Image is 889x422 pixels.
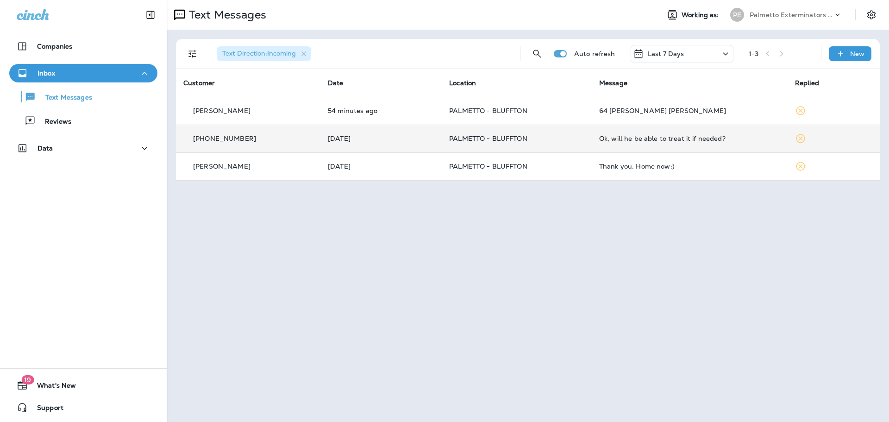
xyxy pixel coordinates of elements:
[9,64,157,82] button: Inbox
[599,135,780,142] div: Ok, will he be able to treat it if needed?
[328,79,344,87] span: Date
[9,139,157,157] button: Data
[574,50,615,57] p: Auto refresh
[28,404,63,415] span: Support
[36,94,92,102] p: Text Messages
[9,376,157,395] button: 19What's New
[9,37,157,56] button: Companies
[449,162,527,170] span: PALMETTO - BLUFFTON
[449,79,476,87] span: Location
[38,69,55,77] p: Inbox
[193,135,256,142] p: [PHONE_NUMBER]
[528,44,546,63] button: Search Messages
[328,135,434,142] p: Aug 27, 2025 03:35 PM
[21,375,34,384] span: 19
[185,8,266,22] p: Text Messages
[328,163,434,170] p: Aug 27, 2025 10:58 AM
[795,79,819,87] span: Replied
[599,163,780,170] div: Thank you. Home now:)
[9,111,157,131] button: Reviews
[750,11,833,19] p: Palmetto Exterminators LLC
[682,11,721,19] span: Working as:
[28,382,76,393] span: What's New
[863,6,880,23] button: Settings
[9,398,157,417] button: Support
[599,79,627,87] span: Message
[328,107,434,114] p: Aug 28, 2025 03:39 PM
[38,145,53,152] p: Data
[648,50,684,57] p: Last 7 Days
[449,107,527,115] span: PALMETTO - BLUFFTON
[222,49,296,57] span: Text Direction : Incoming
[193,163,250,170] p: [PERSON_NAME]
[193,107,250,114] p: [PERSON_NAME]
[183,79,215,87] span: Customer
[9,87,157,107] button: Text Messages
[217,46,311,61] div: Text Direction:Incoming
[749,50,758,57] div: 1 - 3
[730,8,744,22] div: PE
[183,44,202,63] button: Filters
[599,107,780,114] div: 64 Grace Park Janice Hurley
[449,134,527,143] span: PALMETTO - BLUFFTON
[37,43,72,50] p: Companies
[36,118,71,126] p: Reviews
[850,50,864,57] p: New
[138,6,163,24] button: Collapse Sidebar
